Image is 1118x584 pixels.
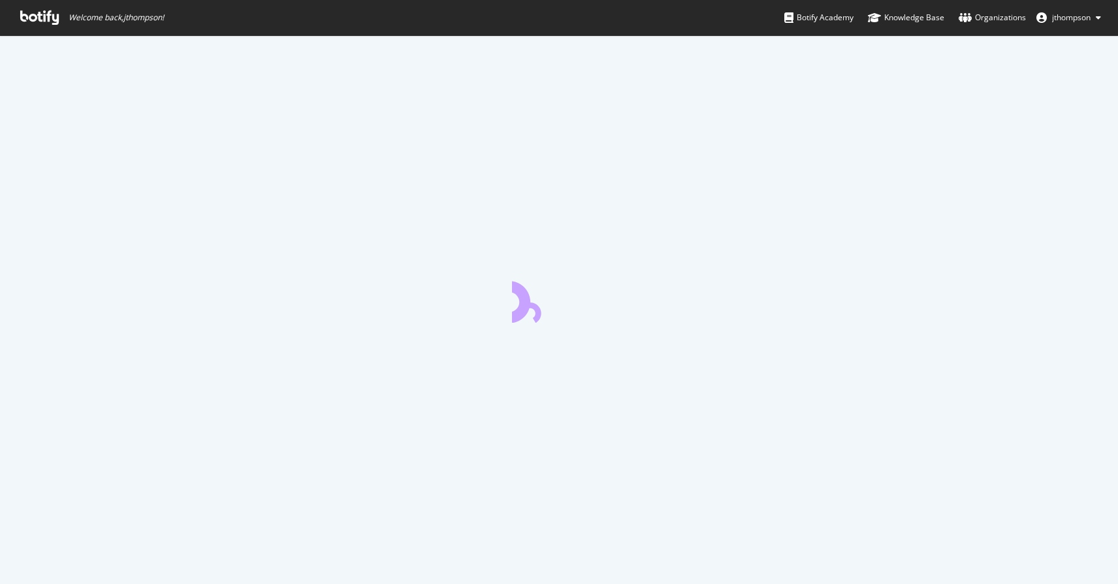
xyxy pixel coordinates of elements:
[868,11,944,24] div: Knowledge Base
[784,11,854,24] div: Botify Academy
[1026,7,1111,28] button: jthompson
[69,12,164,23] span: Welcome back, jthompson !
[512,276,606,323] div: animation
[959,11,1026,24] div: Organizations
[1052,12,1091,23] span: jthompson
